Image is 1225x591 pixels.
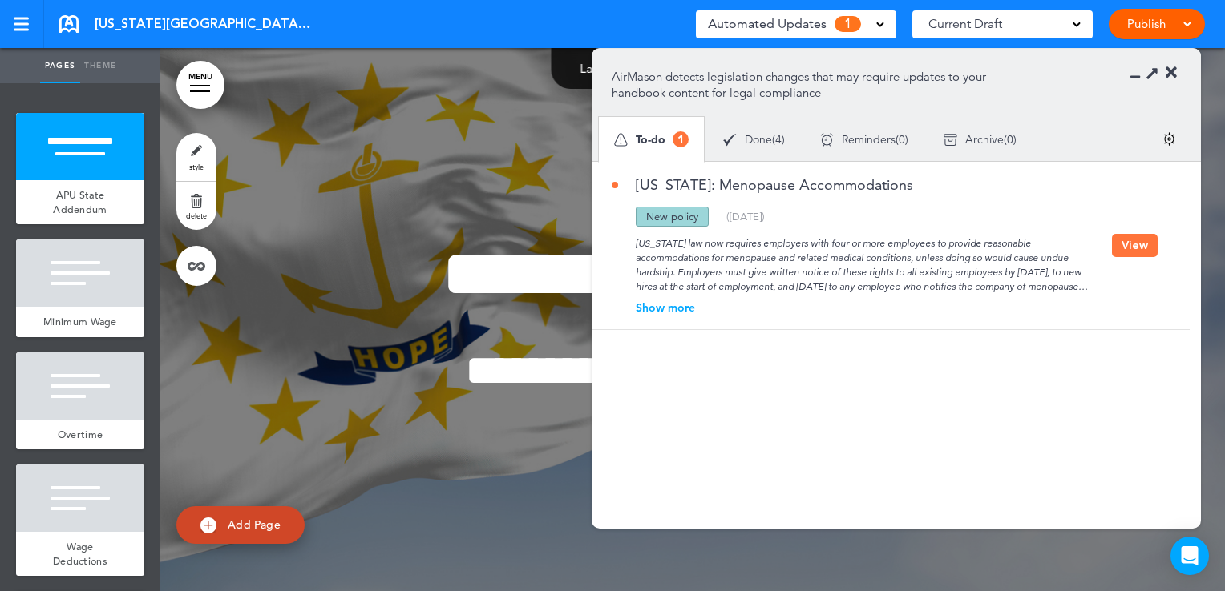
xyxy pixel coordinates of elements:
div: [US_STATE] law now requires employers with four or more employees to provide reasonable accommoda... [612,227,1112,294]
a: delete [176,182,216,230]
img: apu_icons_done.svg [723,133,737,147]
span: delete [186,211,207,220]
span: Archive [965,134,1004,145]
span: Automated Updates [708,13,827,35]
a: Pages [40,48,80,83]
div: Show more [612,302,1112,313]
span: style [189,162,204,171]
a: MENU [176,61,224,109]
img: apu_icons_todo.svg [614,133,628,147]
span: 1 [835,16,861,32]
div: — [580,62,806,74]
span: 1 [673,131,689,147]
div: ( ) [803,119,926,161]
span: 4 [775,134,782,145]
span: 0 [899,134,905,145]
a: Minimum Wage [16,307,144,337]
a: Wage Deductions [16,532,144,576]
button: View [1112,234,1158,257]
a: [US_STATE]: Menopause Accommodations [612,178,913,192]
a: Overtime [16,420,144,450]
div: ( ) [705,119,803,161]
img: settings.svg [1162,132,1176,146]
a: APU State Addendum [16,180,144,224]
span: Overtime [58,428,103,441]
img: add.svg [200,517,216,533]
span: Add Page [228,517,281,532]
span: Current Draft [928,13,1002,35]
div: Open Intercom Messenger [1170,537,1209,575]
span: Wage Deductions [53,540,107,568]
span: Reminders [842,134,896,145]
span: Last updated: [580,61,653,76]
span: To-do [636,134,665,145]
div: ( ) [926,119,1034,161]
a: style [176,133,216,181]
a: Add Page [176,506,305,544]
img: apu_icons_archive.svg [944,133,957,147]
img: apu_icons_remind.svg [820,133,834,147]
span: Done [745,134,772,145]
a: Publish [1121,9,1171,39]
a: Theme [80,48,120,83]
span: [DATE] [730,210,762,223]
span: APU State Addendum [53,188,107,216]
div: ( ) [726,211,765,222]
span: 0 [1007,134,1013,145]
span: [US_STATE][GEOGRAPHIC_DATA] Addendum [95,15,311,33]
p: AirMason detects legislation changes that may require updates to your handbook content for legal ... [612,69,1010,101]
div: New policy [636,207,709,227]
span: Minimum Wage [43,315,117,328]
